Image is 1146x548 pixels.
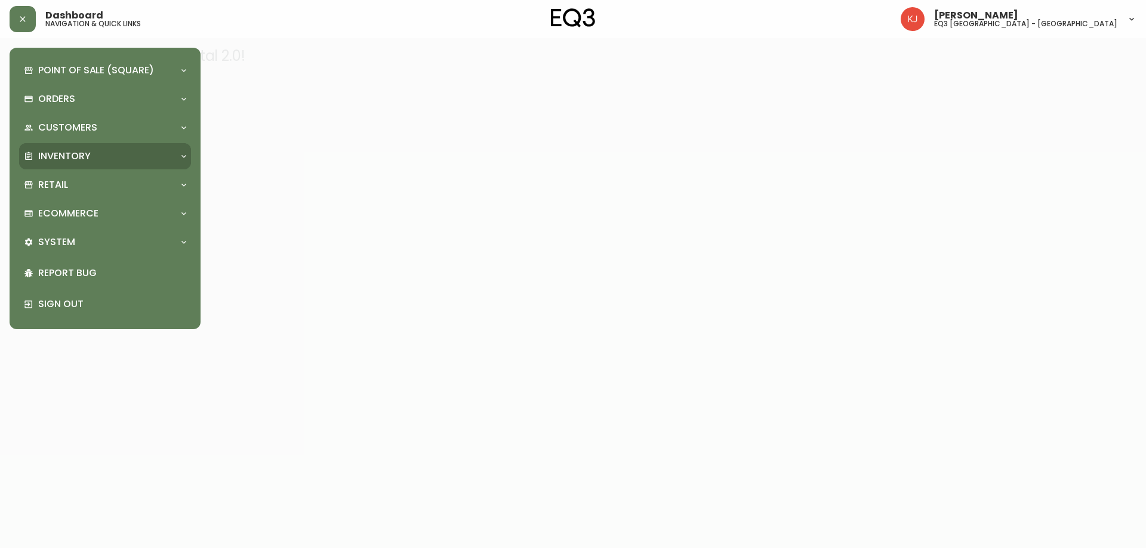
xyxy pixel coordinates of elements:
span: [PERSON_NAME] [934,11,1018,20]
div: Point of Sale (Square) [19,57,191,83]
div: Retail [19,172,191,198]
p: System [38,236,75,249]
div: Ecommerce [19,200,191,227]
div: Report Bug [19,258,191,289]
p: Customers [38,121,97,134]
div: Sign Out [19,289,191,320]
img: 24a625d34e264d2520941288c4a55f8e [901,7,925,31]
p: Orders [38,92,75,106]
p: Point of Sale (Square) [38,64,154,77]
h5: navigation & quick links [45,20,141,27]
div: Orders [19,86,191,112]
p: Inventory [38,150,91,163]
div: Inventory [19,143,191,169]
span: Dashboard [45,11,103,20]
h5: eq3 [GEOGRAPHIC_DATA] - [GEOGRAPHIC_DATA] [934,20,1117,27]
p: Retail [38,178,68,191]
div: System [19,229,191,255]
p: Report Bug [38,267,186,280]
img: logo [551,8,595,27]
p: Sign Out [38,298,186,311]
p: Ecommerce [38,207,98,220]
div: Customers [19,114,191,141]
